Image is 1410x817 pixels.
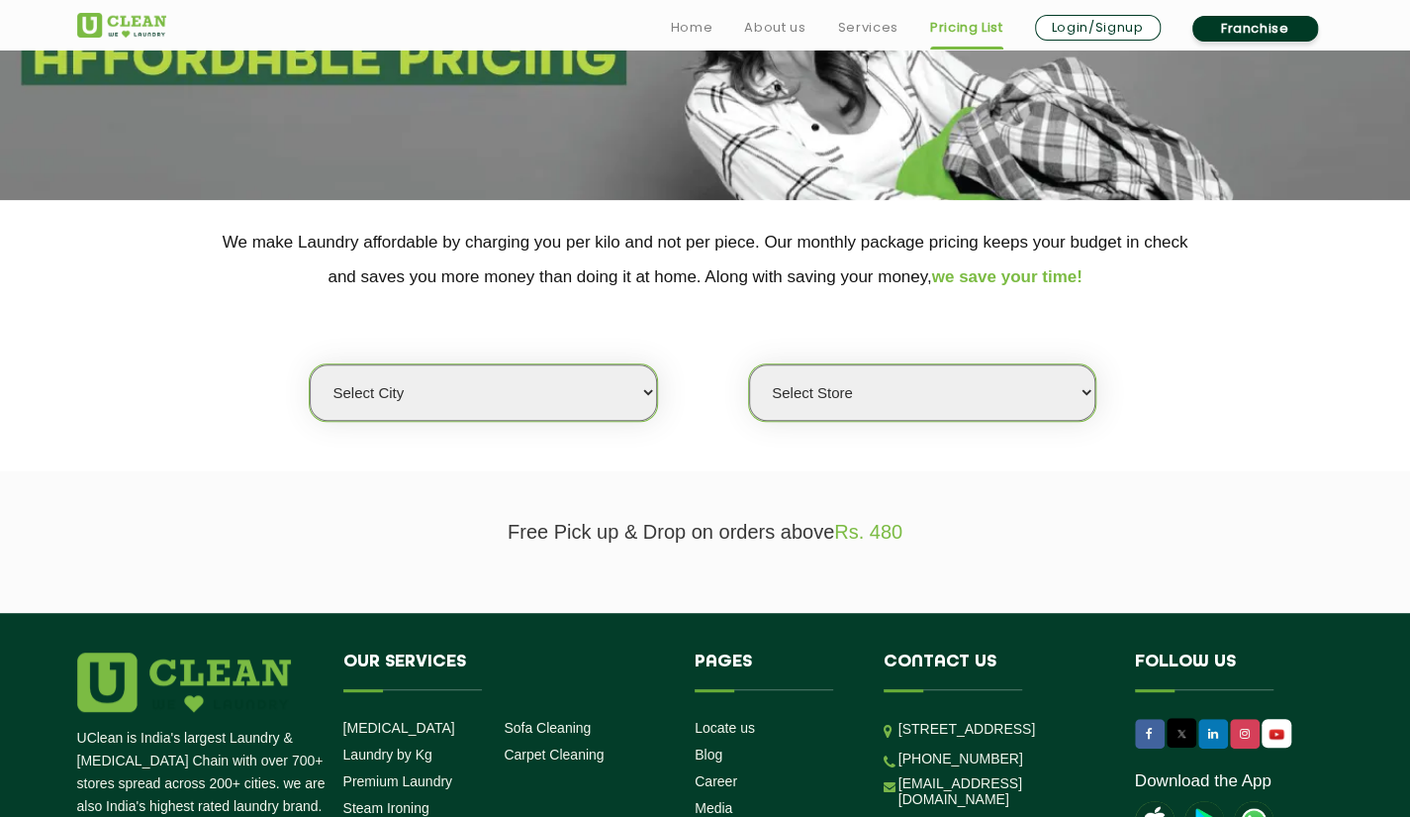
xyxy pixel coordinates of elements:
[77,13,166,38] img: UClean Laundry and Dry Cleaning
[1192,16,1318,42] a: Franchise
[898,751,1023,766] a: [PHONE_NUMBER]
[343,747,432,763] a: Laundry by Kg
[77,521,1334,544] p: Free Pick up & Drop on orders above
[343,800,429,816] a: Steam Ironing
[932,267,1082,286] span: we save your time!
[1135,771,1271,791] a: Download the App
[504,720,591,736] a: Sofa Cleaning
[695,800,732,816] a: Media
[837,16,897,40] a: Services
[695,720,755,736] a: Locate us
[504,747,604,763] a: Carpet Cleaning
[744,16,805,40] a: About us
[1135,653,1309,690] h4: Follow us
[671,16,713,40] a: Home
[1035,15,1161,41] a: Login/Signup
[898,775,1105,807] a: [EMAIL_ADDRESS][DOMAIN_NAME]
[695,747,722,763] a: Blog
[77,225,1334,294] p: We make Laundry affordable by charging you per kilo and not per piece. Our monthly package pricin...
[343,653,666,690] h4: Our Services
[884,653,1105,690] h4: Contact us
[77,653,291,712] img: logo.png
[1264,724,1289,745] img: UClean Laundry and Dry Cleaning
[343,720,455,736] a: [MEDICAL_DATA]
[343,773,453,789] a: Premium Laundry
[695,773,737,789] a: Career
[898,718,1105,741] p: [STREET_ADDRESS]
[695,653,854,690] h4: Pages
[930,16,1003,40] a: Pricing List
[834,521,902,543] span: Rs. 480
